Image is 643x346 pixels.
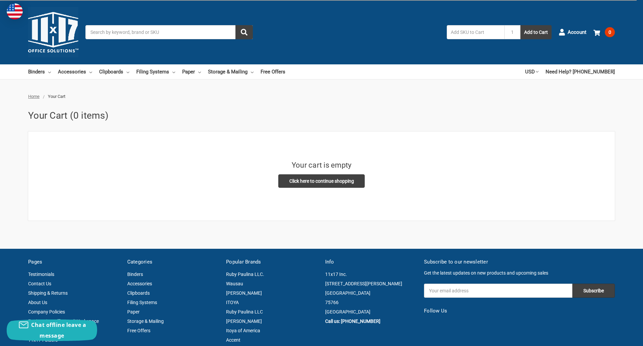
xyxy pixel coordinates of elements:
[226,300,239,305] a: ITOYA
[99,64,129,79] a: Clipboards
[48,94,65,99] span: Your Cart
[226,309,263,314] a: Ruby Paulina LLC
[588,328,643,346] iframe: Google Customer Reviews
[593,23,615,41] a: 0
[182,64,201,79] a: Paper
[28,258,120,266] h5: Pages
[325,258,417,266] h5: Info
[261,64,285,79] a: Free Offers
[559,23,586,41] a: Account
[226,290,262,296] a: [PERSON_NAME]
[226,258,318,266] h5: Popular Brands
[325,319,380,324] a: Call us: [PHONE_NUMBER]
[28,109,615,123] h1: Your Cart (0 items)
[226,328,260,333] a: Itoya of America
[568,28,586,36] span: Account
[208,64,254,79] a: Storage & Mailing
[28,64,51,79] a: Binders
[28,281,51,286] a: Contact Us
[424,270,615,277] p: Get the latest updates on new products and upcoming sales
[28,309,65,314] a: Company Policies
[525,64,539,79] a: USD
[28,337,58,343] a: 11x17 Folders
[226,319,262,324] a: [PERSON_NAME]
[424,307,615,315] h5: Follow Us
[127,272,143,277] a: Binders
[58,64,92,79] a: Accessories
[226,337,240,343] a: Accent
[424,284,572,298] input: Your email address
[127,281,152,286] a: Accessories
[226,281,243,286] a: Wausau
[127,309,140,314] a: Paper
[127,328,150,333] a: Free Offers
[447,25,504,39] input: Add SKU to Cart
[127,258,219,266] h5: Categories
[85,25,253,39] input: Search by keyword, brand or SKU
[605,27,615,37] span: 0
[278,174,365,188] a: Click here to continue shopping
[136,64,175,79] a: Filing Systems
[424,258,615,266] h5: Subscribe to our newsletter
[127,300,157,305] a: Filing Systems
[520,25,552,39] button: Add to Cart
[325,270,417,316] address: 11x17 Inc. [STREET_ADDRESS][PERSON_NAME] [GEOGRAPHIC_DATA] 75766 [GEOGRAPHIC_DATA]
[127,319,164,324] a: Storage & Mailing
[28,94,40,99] a: Home
[28,290,68,296] a: Shipping & Returns
[7,3,23,19] img: duty and tax information for United States
[28,300,47,305] a: About Us
[28,7,78,57] img: 11x17.com
[127,290,150,296] a: Clipboards
[28,272,54,277] a: Testimonials
[7,320,97,341] button: Chat offline leave a message
[572,284,615,298] input: Subscribe
[292,160,352,171] h3: Your cart is empty
[546,64,615,79] a: Need Help? [PHONE_NUMBER]
[31,321,86,339] span: Chat offline leave a message
[226,272,264,277] a: Ruby Paulina LLC.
